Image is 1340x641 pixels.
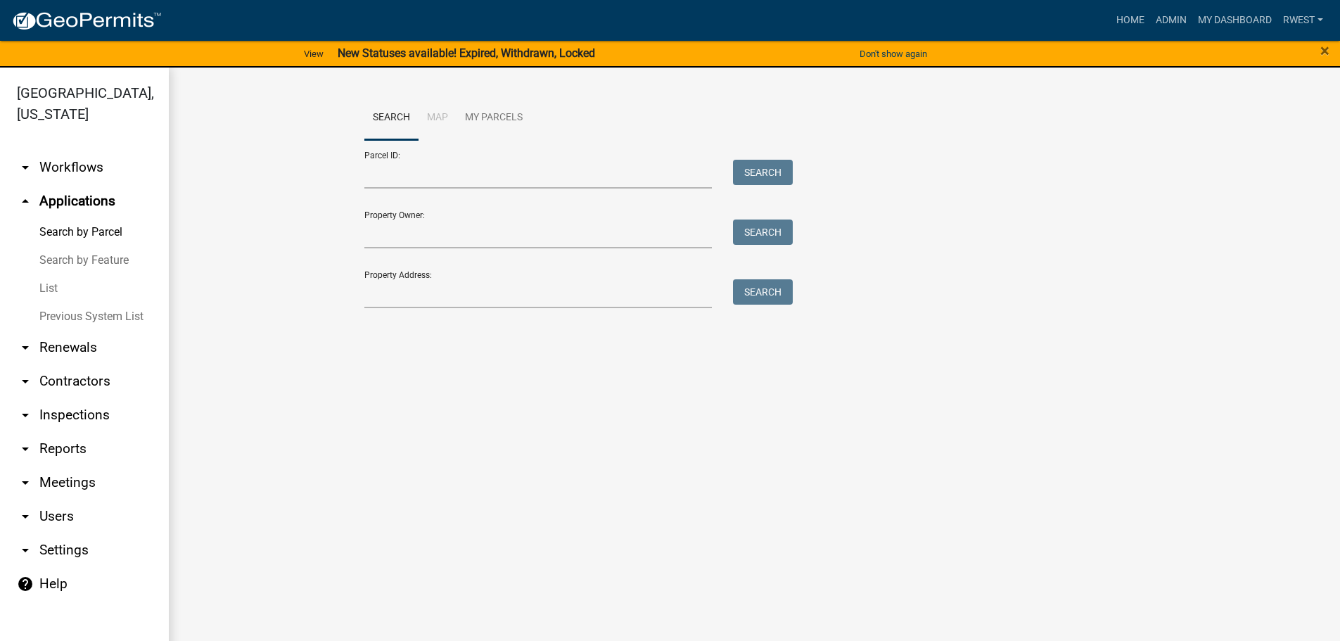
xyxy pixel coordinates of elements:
[1277,7,1329,34] a: rwest
[298,42,329,65] a: View
[1320,42,1329,59] button: Close
[364,96,419,141] a: Search
[1320,41,1329,61] span: ×
[17,542,34,559] i: arrow_drop_down
[457,96,531,141] a: My Parcels
[733,220,793,245] button: Search
[1111,7,1150,34] a: Home
[338,46,595,60] strong: New Statuses available! Expired, Withdrawn, Locked
[17,407,34,424] i: arrow_drop_down
[854,42,933,65] button: Don't show again
[17,508,34,525] i: arrow_drop_down
[17,193,34,210] i: arrow_drop_up
[1192,7,1277,34] a: My Dashboard
[733,279,793,305] button: Search
[733,160,793,185] button: Search
[17,159,34,176] i: arrow_drop_down
[17,474,34,491] i: arrow_drop_down
[17,440,34,457] i: arrow_drop_down
[17,576,34,592] i: help
[17,373,34,390] i: arrow_drop_down
[1150,7,1192,34] a: Admin
[17,339,34,356] i: arrow_drop_down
